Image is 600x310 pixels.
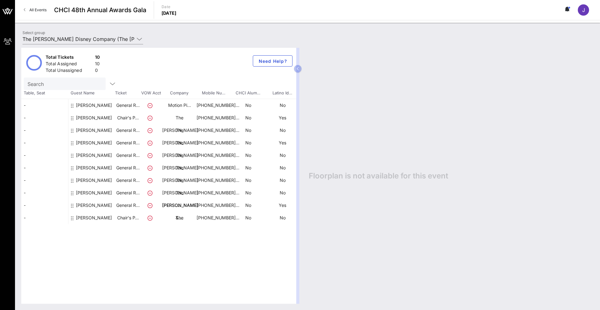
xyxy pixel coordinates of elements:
[265,149,300,162] p: No
[162,149,197,187] p: The [PERSON_NAME] …
[197,174,231,187] p: [PHONE_NUMBER]…
[197,99,231,112] p: [PHONE_NUMBER]…
[46,67,92,75] div: Total Unassigned
[162,4,177,10] p: Date
[231,174,265,187] p: No
[265,90,299,96] span: Latino Id…
[162,137,197,174] p: The [PERSON_NAME] …
[76,174,112,217] div: Magen Lewis
[265,199,300,212] p: Yes
[265,174,300,187] p: No
[76,162,112,204] div: Katelyn Lamson
[265,99,300,112] p: No
[21,199,68,212] div: -
[258,58,287,64] span: Need Help?
[21,149,68,162] div: -
[231,212,265,224] p: No
[115,90,140,96] span: Ticket
[95,67,100,75] div: 0
[309,171,448,181] span: Floorplan is not available for this event
[54,5,146,15] span: CHCI 48th Annual Awards Gala
[265,212,300,224] p: No
[115,187,140,199] p: General R…
[231,149,265,162] p: No
[582,7,585,13] span: J
[231,199,265,212] p: No
[115,174,140,187] p: General R…
[197,149,231,162] p: [PHONE_NUMBER]…
[197,162,231,174] p: [PHONE_NUMBER]…
[95,61,100,68] div: 10
[162,124,197,162] p: The [PERSON_NAME] …
[115,137,140,149] p: General R…
[115,149,140,162] p: General R…
[162,10,177,16] p: [DATE]
[76,212,112,254] div: Susan Fox
[231,90,265,96] span: CHCI Alum…
[162,174,197,212] p: The [PERSON_NAME] …
[21,174,68,187] div: -
[197,199,231,212] p: [PHONE_NUMBER]…
[95,54,100,62] div: 10
[162,90,196,96] span: Company
[231,137,265,149] p: No
[46,54,92,62] div: Total Tickets
[22,30,45,35] label: Select group
[162,212,197,249] p: The [PERSON_NAME] …
[265,112,300,124] p: Yes
[578,4,589,16] div: J
[162,162,197,199] p: The [PERSON_NAME] …
[197,212,231,224] p: [PHONE_NUMBER]…
[231,187,265,199] p: No
[115,112,140,124] p: Chair's P…
[162,187,197,224] p: The [PERSON_NAME] …
[21,137,68,149] div: -
[68,90,115,96] span: Guest Name
[21,124,68,137] div: -
[115,124,140,137] p: General R…
[197,112,231,124] p: [PHONE_NUMBER]…
[162,99,197,112] p: Motion Pi…
[265,187,300,199] p: No
[21,212,68,224] div: -
[76,124,112,167] div: Jessica Moore
[265,124,300,137] p: No
[76,187,112,229] div: Maria Kirby
[76,137,112,179] div: Jose Gonzalez
[115,212,140,224] p: Chair's P…
[197,187,231,199] p: [PHONE_NUMBER]…
[265,162,300,174] p: No
[21,99,68,112] div: -
[231,99,265,112] p: No
[21,90,68,96] span: Table, Seat
[76,199,112,242] div: Neri Martinez
[21,162,68,174] div: -
[253,55,292,67] button: Need Help?
[197,137,231,149] p: [PHONE_NUMBER]…
[115,162,140,174] p: General R…
[231,162,265,174] p: No
[46,61,92,68] div: Total Assigned
[29,7,47,12] span: All Events
[20,5,50,15] a: All Events
[76,112,112,154] div: Jaqueline Serrano
[76,149,112,192] div: Karen Greenfield
[231,112,265,124] p: No
[162,112,197,149] p: The [PERSON_NAME] …
[76,99,112,142] div: Alivia Roberts
[196,90,231,96] span: Mobile Nu…
[162,199,197,224] p: [PERSON_NAME] & …
[197,124,231,137] p: [PHONE_NUMBER]…
[115,199,140,212] p: General R…
[115,99,140,112] p: General R…
[231,124,265,137] p: No
[140,90,162,96] span: VOW Acct
[265,137,300,149] p: Yes
[21,187,68,199] div: -
[21,112,68,124] div: -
